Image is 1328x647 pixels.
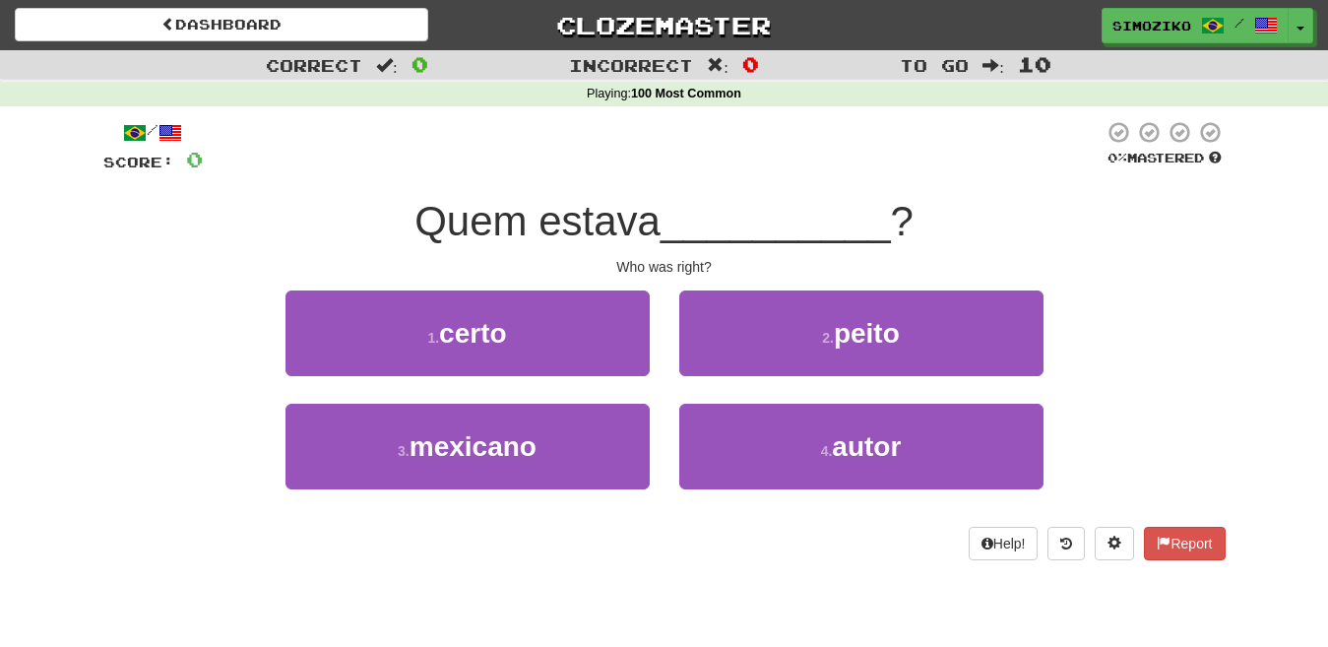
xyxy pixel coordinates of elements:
[1112,17,1191,34] span: simoziko
[821,443,833,459] small: 4 .
[569,55,693,75] span: Incorrect
[266,55,362,75] span: Correct
[376,57,398,74] span: :
[1102,8,1289,43] a: simoziko /
[1047,527,1085,560] button: Round history (alt+y)
[410,431,537,462] span: mexicano
[439,318,506,349] span: certo
[398,443,410,459] small: 3 .
[103,257,1226,277] div: Who was right?
[103,154,174,170] span: Score:
[822,330,834,346] small: 2 .
[982,57,1004,74] span: :
[1104,150,1226,167] div: Mastered
[742,52,759,76] span: 0
[679,404,1043,489] button: 4.autor
[285,404,650,489] button: 3.mexicano
[285,291,650,376] button: 1.certo
[1234,16,1244,30] span: /
[15,8,428,41] a: Dashboard
[631,87,741,100] strong: 100 Most Common
[411,52,428,76] span: 0
[414,198,661,244] span: Quem estava
[679,291,1043,376] button: 2.peito
[1144,527,1225,560] button: Report
[832,431,901,462] span: autor
[427,330,439,346] small: 1 .
[900,55,969,75] span: To go
[834,318,900,349] span: peito
[186,147,203,171] span: 0
[707,57,728,74] span: :
[103,120,203,145] div: /
[458,8,871,42] a: Clozemaster
[969,527,1039,560] button: Help!
[1107,150,1127,165] span: 0 %
[891,198,914,244] span: ?
[1018,52,1051,76] span: 10
[661,198,891,244] span: __________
